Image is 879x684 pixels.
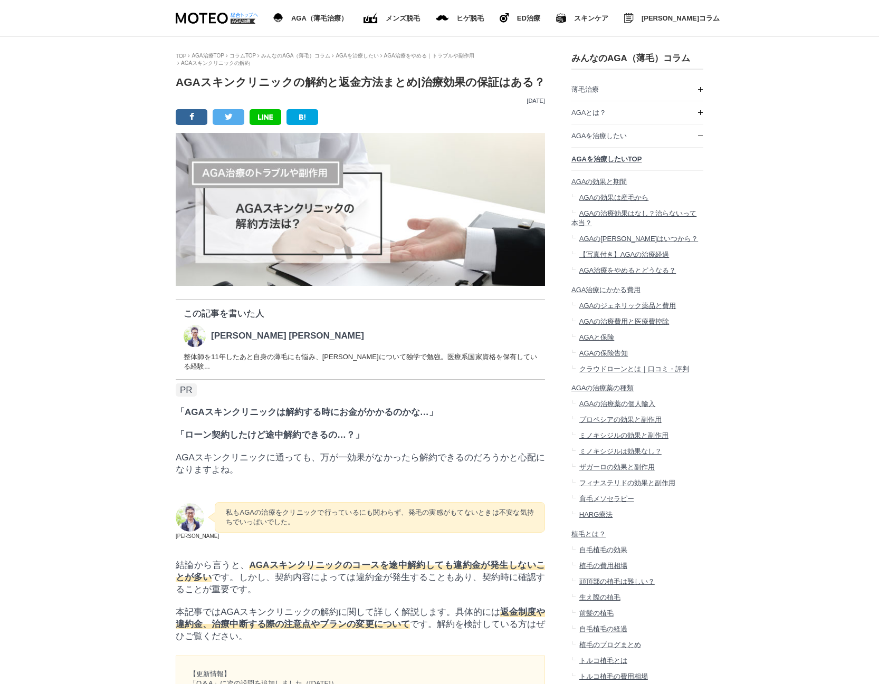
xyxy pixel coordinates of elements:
[571,155,642,163] span: AGAを治療したいTOP
[571,428,703,444] a: ミノキシジルの効果と副作用
[642,15,720,22] span: [PERSON_NAME]コラム
[579,302,676,310] span: AGAのジェネリック薬品と費用
[299,114,305,120] img: B!
[571,475,703,491] a: フィナステリドの効果と副作用
[579,546,627,554] span: 自毛植毛の効果
[436,13,484,24] a: メンズ脱毛 ヒゲ脱毛
[571,247,703,263] a: 【写真付き】AGAの治療経過
[291,15,348,22] span: AGA（薄毛治療）
[579,431,668,439] span: ミノキシジルの効果と副作用
[571,85,599,93] span: 薄毛治療
[571,491,703,507] a: 育毛メソセラピー
[336,53,378,59] a: AGAを治療したい
[579,251,669,258] span: 【写真付き】AGAの治療経過
[571,345,703,361] a: AGAの保険告知
[273,13,283,23] img: AGA（薄毛治療）
[384,53,474,59] a: AGA治療をやめる｜トラブルや副作用
[579,235,698,243] span: AGAの[PERSON_NAME]はいつから？
[579,447,662,455] span: ミノキシジルは効果なし？
[571,314,703,330] a: AGAの治療費用と医療費控除
[364,11,420,26] a: ED（勃起不全）治療 メンズ脱毛
[517,15,540,22] span: ED治療
[571,101,703,124] a: AGAとは？
[574,15,608,22] span: スキンケア
[571,605,703,621] a: 前髪の植毛
[456,15,484,22] span: ヒゲ脱毛
[579,416,662,423] span: プロペシアの効果と副作用
[184,307,537,320] p: この記事を書いた人
[579,641,641,649] span: 植毛のブログまとめ
[571,148,703,170] a: AGAを治療したいTOP
[571,459,703,475] a: ザガーロの効果と副作用
[571,558,703,574] a: 植毛の費用相場
[571,190,703,206] a: AGAの効果は産毛から
[579,194,648,201] span: AGAの効果は産毛から
[176,606,545,642] p: 本記事ではAGAスキンクリニックの解約に関して詳しく解説します。具体的には です。解約を検討している方はぜひご覧ください。
[571,590,703,605] a: 生え際の植毛
[176,383,197,397] span: PR
[436,15,448,21] img: メンズ脱毛
[624,11,720,25] a: みんなのMOTEOコラム [PERSON_NAME]コラム
[176,53,186,59] a: TOP
[571,330,703,345] a: AGAと保険
[364,13,378,24] img: ED（勃起不全）治療
[579,463,655,471] span: ザガーロの効果と副作用
[571,286,641,294] span: AGA治療にかかる費用
[176,98,545,104] p: [DATE]
[273,11,348,25] a: AGA（薄毛治療） AGA（薄毛治療）
[261,53,330,59] a: みんなのAGA（薄毛）コラム
[571,124,703,147] a: AGAを治療したい
[176,13,255,24] img: MOTEO AGA
[500,11,540,25] a: ヒゲ脱毛 ED治療
[579,266,676,274] span: AGA治療をやめるとどうなる？
[571,206,703,231] a: AGAの治療効果はなし？治らないって本当？
[230,13,259,17] img: 総合トップへ
[176,407,438,417] strong: 「AGAスキンクリニックは解約する時にお金がかかるのかな…」
[386,15,420,22] span: メンズ脱毛
[571,171,703,190] a: AGAの効果と期間
[571,530,606,538] span: 植毛とは？
[184,325,364,347] a: 一輝 酒井 [PERSON_NAME] [PERSON_NAME]
[177,60,250,67] li: AGAスキンクリニックの解約
[571,132,627,140] span: AGAを治療したい
[571,209,696,227] span: AGAの治療効果はなし？治らないって本当？
[230,53,256,59] a: コラムTOP
[579,365,689,373] span: クラウドローンとは｜口コミ・評判
[571,263,703,278] a: AGA治療をやめるとどうなる？
[500,13,509,23] img: ヒゲ脱毛
[579,495,634,503] span: 育毛メソセラピー
[571,396,703,412] a: AGAの治療薬の個人輸入
[579,317,669,325] span: AGAの治療費用と医療費控除
[176,133,545,286] img: AGAスキンクリニックの解約方法は？
[571,377,703,397] a: AGAの治療薬の種類
[579,593,620,601] span: 生え際の植毛
[571,621,703,637] a: 自毛植毛の経過
[571,298,703,314] a: AGAのジェネリック薬品と費用
[579,657,627,664] span: トルコ植毛とは
[176,75,545,90] h1: AGAスキンクリニックの解約と返金方法まとめ|治療効果の保証はある？
[579,479,675,487] span: フィナステリドの効果と副作用
[571,412,703,428] a: プロペシアの効果と副作用
[556,11,608,25] a: スキンケア
[258,114,273,120] img: LINE
[211,331,364,341] p: [PERSON_NAME] [PERSON_NAME]
[192,53,224,59] a: AGA治療TOP
[184,352,537,371] dd: 整体師を11年したあと自身の薄毛にも悩み、[PERSON_NAME]について独学で勉強。医療系国家資格を保有している経験...
[571,574,703,590] a: 頭頂部の植毛は難しい？
[579,562,627,570] span: 植毛の費用相場
[571,231,703,247] a: AGAの[PERSON_NAME]はいつから？
[571,542,703,558] a: 自毛植毛の効果
[176,560,545,582] span: AGAスキンクリニックのコースを途中解約しても違約金が発生しないことが多い
[579,672,648,680] span: トルコ植毛の費用相場
[176,430,364,440] strong: 「ローン契約したけど途中解約できるの…？」
[579,609,614,617] span: 前髪の植毛
[571,78,703,101] a: 薄毛治療
[579,577,655,585] span: 頭頂部の植毛は難しい？
[226,508,534,527] p: 私もAGAの治療をクリニックで行っているにも関わらず、発毛の実感がもてないときは不安な気持ちでいっぱいでした。
[579,333,614,341] span: AGAと保険
[571,637,703,653] a: 植毛のブログまとめ
[184,325,206,347] img: 一輝 酒井
[571,109,606,117] span: AGAとは？
[579,625,627,633] span: 自毛植毛の経過
[571,507,703,523] a: HARG療法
